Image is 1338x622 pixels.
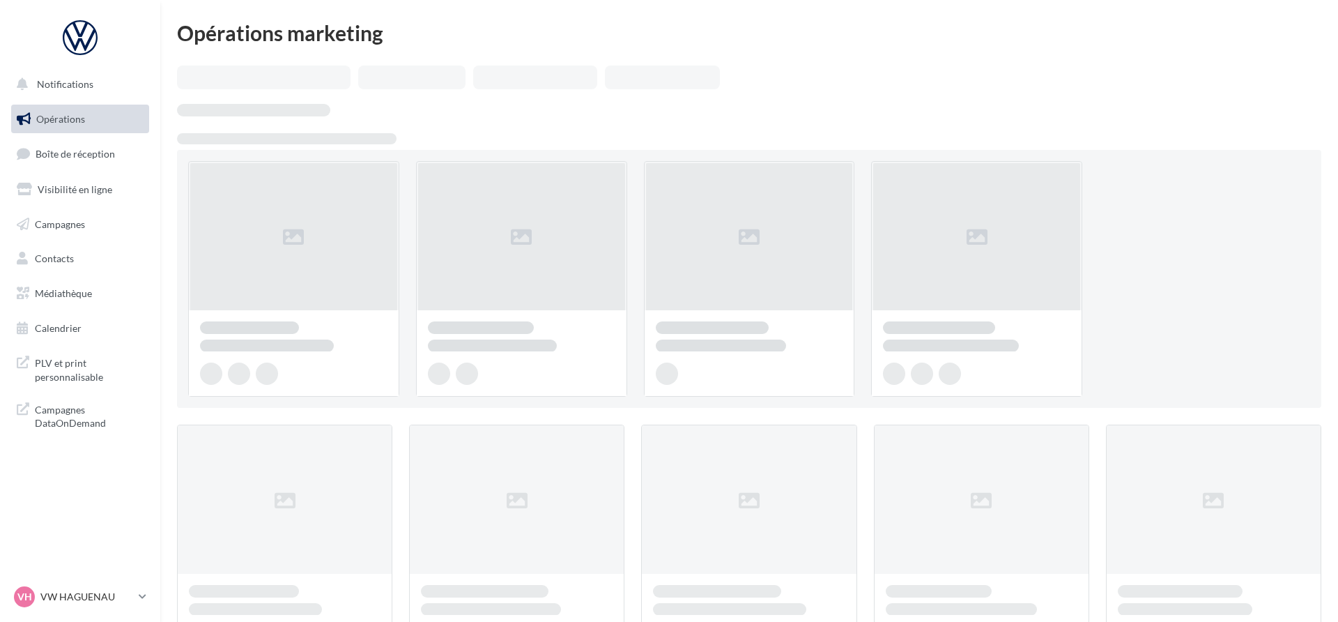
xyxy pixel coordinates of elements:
[38,183,112,195] span: Visibilité en ligne
[35,287,92,299] span: Médiathèque
[11,584,149,610] a: VH VW HAGUENAU
[8,175,152,204] a: Visibilité en ligne
[8,348,152,389] a: PLV et print personnalisable
[8,70,146,99] button: Notifications
[35,252,74,264] span: Contacts
[8,210,152,239] a: Campagnes
[8,244,152,273] a: Contacts
[8,279,152,308] a: Médiathèque
[36,148,115,160] span: Boîte de réception
[8,105,152,134] a: Opérations
[8,314,152,343] a: Calendrier
[40,590,133,604] p: VW HAGUENAU
[35,322,82,334] span: Calendrier
[36,113,85,125] span: Opérations
[17,590,32,604] span: VH
[177,22,1321,43] div: Opérations marketing
[8,395,152,436] a: Campagnes DataOnDemand
[8,139,152,169] a: Boîte de réception
[35,218,85,229] span: Campagnes
[35,354,144,384] span: PLV et print personnalisable
[37,78,93,90] span: Notifications
[35,400,144,430] span: Campagnes DataOnDemand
